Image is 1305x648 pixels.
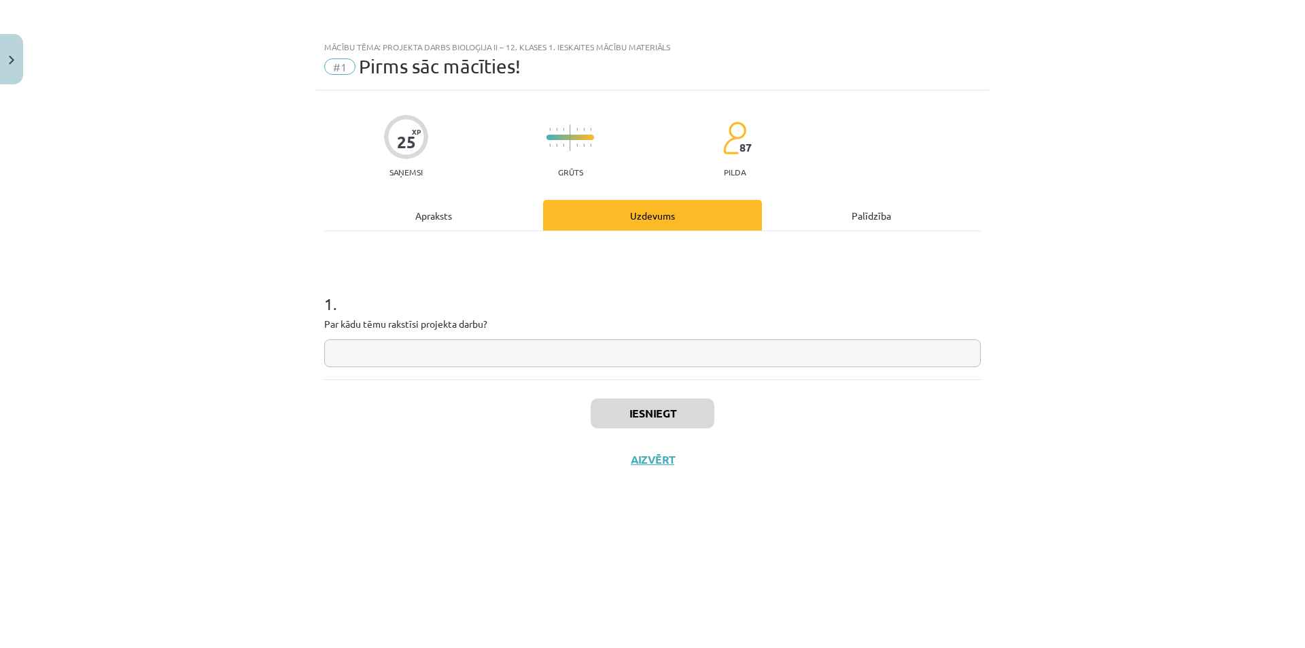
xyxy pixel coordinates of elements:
img: icon-short-line-57e1e144782c952c97e751825c79c345078a6d821885a25fce030b3d8c18986b.svg [556,128,557,131]
div: Apraksts [324,200,543,231]
img: icon-short-line-57e1e144782c952c97e751825c79c345078a6d821885a25fce030b3d8c18986b.svg [576,143,578,147]
img: icon-short-line-57e1e144782c952c97e751825c79c345078a6d821885a25fce030b3d8c18986b.svg [549,143,551,147]
span: XP [412,128,421,135]
img: icon-short-line-57e1e144782c952c97e751825c79c345078a6d821885a25fce030b3d8c18986b.svg [549,128,551,131]
img: icon-short-line-57e1e144782c952c97e751825c79c345078a6d821885a25fce030b3d8c18986b.svg [590,128,591,131]
div: 25 [397,133,416,152]
p: Grūts [558,167,583,177]
div: Mācību tēma: Projekta darbs bioloģija ii – 12. klases 1. ieskaites mācību materiāls [324,42,981,52]
img: icon-short-line-57e1e144782c952c97e751825c79c345078a6d821885a25fce030b3d8c18986b.svg [583,128,585,131]
button: Iesniegt [591,398,714,428]
img: icon-short-line-57e1e144782c952c97e751825c79c345078a6d821885a25fce030b3d8c18986b.svg [576,128,578,131]
span: 87 [739,141,752,154]
button: Aizvērt [627,453,678,466]
p: Saņemsi [384,167,428,177]
span: #1 [324,58,355,75]
img: icon-short-line-57e1e144782c952c97e751825c79c345078a6d821885a25fce030b3d8c18986b.svg [583,143,585,147]
img: icon-short-line-57e1e144782c952c97e751825c79c345078a6d821885a25fce030b3d8c18986b.svg [563,143,564,147]
div: Uzdevums [543,200,762,231]
img: icon-short-line-57e1e144782c952c97e751825c79c345078a6d821885a25fce030b3d8c18986b.svg [590,143,591,147]
p: pilda [724,167,746,177]
img: icon-long-line-d9ea69661e0d244f92f715978eff75569469978d946b2353a9bb055b3ed8787d.svg [570,124,571,151]
h1: 1 . [324,271,981,313]
img: students-c634bb4e5e11cddfef0936a35e636f08e4e9abd3cc4e673bd6f9a4125e45ecb1.svg [723,121,746,155]
img: icon-short-line-57e1e144782c952c97e751825c79c345078a6d821885a25fce030b3d8c18986b.svg [563,128,564,131]
img: icon-short-line-57e1e144782c952c97e751825c79c345078a6d821885a25fce030b3d8c18986b.svg [556,143,557,147]
img: icon-close-lesson-0947bae3869378f0d4975bcd49f059093ad1ed9edebbc8119c70593378902aed.svg [9,56,14,65]
p: Par kādu tēmu rakstīsi projekta darbu? [324,317,981,331]
div: Palīdzība [762,200,981,231]
span: Pirms sāc mācīties! [359,55,521,78]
